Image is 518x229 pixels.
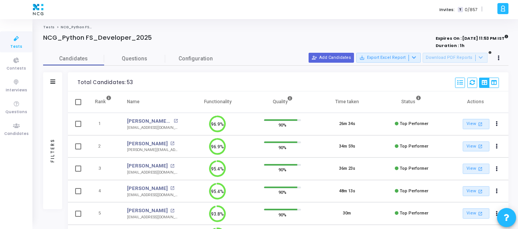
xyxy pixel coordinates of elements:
button: Add Candidates [309,53,354,63]
a: View [463,119,489,129]
span: T [458,7,463,13]
div: 26m 34s [339,121,355,127]
mat-icon: open_in_new [170,164,174,168]
button: Download PDF Reports [423,53,487,63]
span: Top Performer [400,166,428,171]
div: 36m 23s [339,166,355,172]
a: [PERSON_NAME] [127,140,168,148]
td: 2 [87,135,119,158]
a: View [463,208,489,219]
button: Export Excel Report [356,53,421,63]
div: [EMAIL_ADDRESS][DOMAIN_NAME] [127,192,178,198]
span: 90% [278,143,286,151]
th: Status [379,91,444,113]
button: Actions [492,186,502,197]
div: Name [127,97,140,106]
div: Time taken [335,97,359,106]
th: Actions [444,91,508,113]
span: Questions [5,109,27,115]
a: View [463,164,489,174]
div: View Options [479,78,499,88]
button: Actions [492,164,502,174]
a: View [463,141,489,152]
div: [EMAIL_ADDRESS][DOMAIN_NAME] [127,125,178,131]
mat-icon: save_alt [359,55,365,60]
span: 90% [278,211,286,218]
div: Total Candidates: 53 [77,80,133,86]
span: Candidates [4,131,29,137]
th: Quality [250,91,315,113]
img: logo [31,2,45,17]
span: Questions [104,55,165,63]
div: 30m [343,210,351,217]
mat-icon: open_in_new [170,186,174,190]
th: Functionality [185,91,250,113]
div: 34m 59s [339,143,355,150]
div: Filters [49,108,56,192]
span: Tests [10,44,22,50]
mat-icon: open_in_new [170,209,174,213]
th: Rank [87,91,119,113]
mat-icon: open_in_new [174,119,178,123]
td: 3 [87,158,119,180]
mat-icon: open_in_new [477,210,484,217]
span: 0/857 [465,6,478,13]
strong: Duration : 1h [436,42,465,49]
strong: Expires On : [DATE] 11:53 PM IST [436,33,508,42]
span: Configuration [179,55,213,63]
a: [PERSON_NAME] [127,162,168,170]
span: NCG_Python FS_Developer_2025 [61,25,125,29]
mat-icon: open_in_new [477,121,484,127]
a: [PERSON_NAME] E [127,117,172,125]
a: [PERSON_NAME] [127,185,168,192]
div: [EMAIL_ADDRESS][DOMAIN_NAME] [127,214,178,220]
button: Actions [492,141,502,152]
span: Top Performer [400,144,428,149]
a: [PERSON_NAME] [127,207,168,214]
button: Actions [492,208,502,219]
span: | [481,5,483,13]
span: Top Performer [400,188,428,193]
span: Interviews [6,87,27,94]
mat-icon: open_in_new [170,141,174,146]
nav: breadcrumb [43,25,508,30]
mat-icon: open_in_new [477,166,484,172]
span: Top Performer [400,211,428,216]
button: Actions [492,119,502,130]
div: [PERSON_NAME][EMAIL_ADDRESS][DOMAIN_NAME] [127,147,178,153]
td: 1 [87,113,119,135]
mat-icon: open_in_new [477,143,484,149]
mat-icon: person_add_alt [312,55,317,60]
h4: NCG_Python FS_Developer_2025 [43,34,152,42]
a: View [463,186,489,197]
label: Invites: [439,6,455,13]
span: Top Performer [400,121,428,126]
span: 90% [278,166,286,174]
span: Contests [6,65,26,72]
td: 5 [87,202,119,225]
div: 48m 13s [339,188,355,195]
span: Candidates [43,55,104,63]
span: 90% [278,121,286,129]
div: [EMAIL_ADDRESS][DOMAIN_NAME] [127,170,178,175]
span: 90% [278,188,286,196]
mat-icon: open_in_new [477,188,484,195]
a: Tests [43,25,55,29]
td: 4 [87,180,119,203]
